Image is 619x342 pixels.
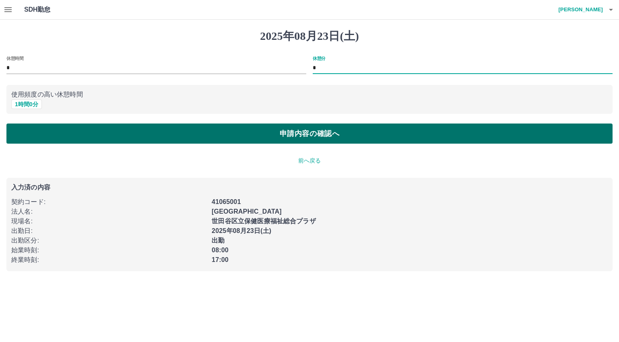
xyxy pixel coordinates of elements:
p: 入力済の内容 [11,184,608,191]
p: 出勤日 : [11,226,207,236]
p: 前へ戻る [6,157,613,165]
p: 現場名 : [11,216,207,226]
b: 世田谷区立保健医療福祉総合プラザ [212,218,316,225]
p: 法人名 : [11,207,207,216]
b: 08:00 [212,247,228,253]
label: 休憩分 [313,55,326,61]
button: 1時間0分 [11,99,42,109]
p: 終業時刻 : [11,255,207,265]
b: 17:00 [212,256,228,263]
button: 申請内容の確認へ [6,124,613,144]
p: 契約コード : [11,197,207,207]
b: [GEOGRAPHIC_DATA] [212,208,282,215]
p: 出勤区分 : [11,236,207,245]
b: 出勤 [212,237,224,244]
b: 2025年08月23日(土) [212,227,271,234]
label: 休憩時間 [6,55,23,61]
b: 41065001 [212,198,241,205]
h1: 2025年08月23日(土) [6,29,613,43]
p: 始業時刻 : [11,245,207,255]
p: 使用頻度の高い休憩時間 [11,90,608,99]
